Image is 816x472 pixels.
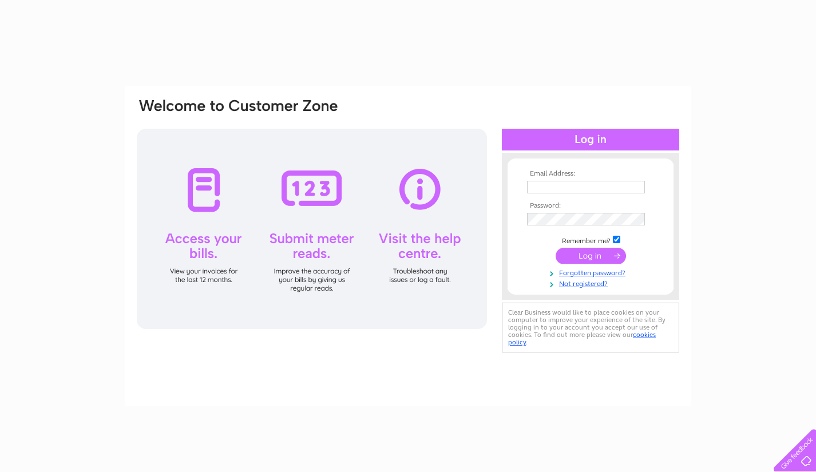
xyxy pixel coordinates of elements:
[556,248,626,264] input: Submit
[508,331,656,346] a: cookies policy
[524,234,657,245] td: Remember me?
[524,202,657,210] th: Password:
[527,267,657,277] a: Forgotten password?
[524,170,657,178] th: Email Address:
[502,303,679,352] div: Clear Business would like to place cookies on your computer to improve your experience of the sit...
[527,277,657,288] a: Not registered?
